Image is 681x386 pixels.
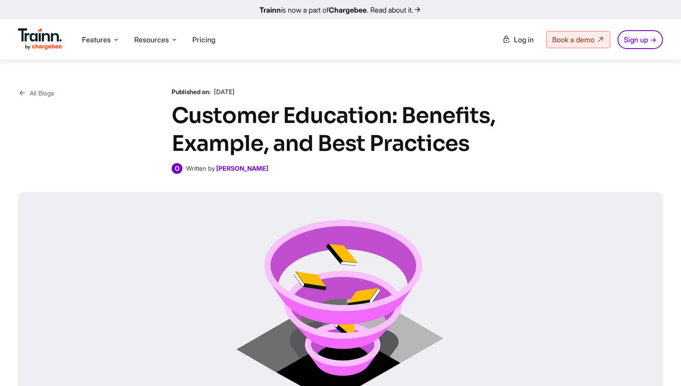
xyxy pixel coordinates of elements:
a: Book a demo [546,31,610,48]
a: [PERSON_NAME] [216,164,268,172]
a: Pricing [192,35,215,44]
a: Sign up → [617,30,663,49]
b: Trainn [259,5,281,14]
b: Published on: [172,88,211,95]
b: Chargebee [329,5,367,14]
span: Written by [186,164,215,172]
span: Features [82,35,111,45]
span: [DATE] [214,88,235,95]
img: Trainn Logo [18,28,62,50]
span: O [172,163,182,174]
a: Log in [497,32,539,48]
a: All Blogs [18,87,54,99]
span: Resources [134,35,169,45]
span: Book a demo [552,35,595,44]
h1: Customer Education: Benefits, Example, and Best Practices [172,102,509,158]
span: Log in [514,35,534,44]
